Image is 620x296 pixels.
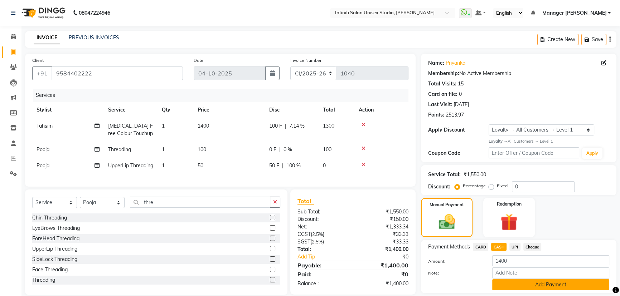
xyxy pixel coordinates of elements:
[297,231,311,237] span: CGST
[489,138,609,144] div: All Customers → Level 1
[463,183,486,189] label: Percentage
[104,102,158,118] th: Service
[446,59,465,67] a: Priyanka
[353,208,414,216] div: ₹1,550.00
[108,162,153,169] span: UpperLip Threading
[581,34,606,45] button: Save
[198,162,203,169] span: 50
[162,123,165,129] span: 1
[108,146,131,153] span: Threading
[269,162,279,169] span: 50 F
[32,245,77,253] div: UpperLip Threading
[292,223,353,231] div: Net:
[323,123,334,129] span: 1300
[497,183,508,189] label: Fixed
[423,258,487,265] label: Amount:
[292,208,353,216] div: Sub Total:
[491,243,507,251] span: CASH
[353,261,414,270] div: ₹1,400.00
[198,146,206,153] span: 100
[279,146,281,153] span: |
[32,276,55,284] div: Threading
[292,246,353,253] div: Total:
[286,162,301,169] span: 100 %
[108,123,153,137] span: [MEDICAL_DATA] Free Colour Touchup
[363,253,414,261] div: ₹0
[428,90,457,98] div: Card on file:
[495,212,523,233] img: _gift.svg
[428,243,470,251] span: Payment Methods
[428,171,461,178] div: Service Total:
[289,122,305,130] span: 7.14 %
[428,59,444,67] div: Name:
[297,238,310,245] span: SGST
[454,101,469,108] div: [DATE]
[459,90,462,98] div: 0
[492,267,609,278] input: Add Note
[32,235,79,242] div: ForeHead Threading
[292,253,363,261] a: Add Tip
[34,31,60,44] a: INVOICE
[32,66,52,80] button: +91
[428,101,452,108] div: Last Visit:
[458,80,464,88] div: 15
[428,149,489,157] div: Coupon Code
[319,102,354,118] th: Total
[537,34,578,45] button: Create New
[492,279,609,290] button: Add Payment
[353,223,414,231] div: ₹1,333.34
[285,122,286,130] span: |
[130,197,270,208] input: Search or Scan
[290,57,321,64] label: Invoice Number
[433,212,460,231] img: _cash.svg
[446,111,464,119] div: 2513.97
[428,70,459,77] div: Membership:
[353,231,414,238] div: ₹33.33
[353,246,414,253] div: ₹1,400.00
[323,146,331,153] span: 100
[353,216,414,223] div: ₹150.00
[292,216,353,223] div: Discount:
[464,171,486,178] div: ₹1,550.00
[37,146,49,153] span: Pooja
[497,201,522,207] label: Redemption
[312,239,323,245] span: 2.5%
[354,102,408,118] th: Action
[509,243,520,251] span: UPI
[582,148,602,159] button: Apply
[193,102,265,118] th: Price
[428,70,609,77] div: No Active Membership
[158,102,193,118] th: Qty
[423,270,487,276] label: Note:
[353,280,414,287] div: ₹1,400.00
[269,122,282,130] span: 100 F
[269,146,276,153] span: 0 F
[194,57,203,64] label: Date
[523,243,542,251] span: Cheque
[492,255,609,266] input: Amount
[37,123,53,129] span: Tahsim
[52,66,183,80] input: Search by Name/Mobile/Email/Code
[37,162,49,169] span: Pooja
[428,126,489,134] div: Apply Discount
[292,280,353,287] div: Balance :
[323,162,326,169] span: 0
[353,270,414,278] div: ₹0
[292,270,353,278] div: Paid:
[430,202,464,208] label: Manual Payment
[312,231,323,237] span: 2.5%
[33,89,414,102] div: Services
[489,139,508,144] strong: Loyalty →
[292,238,353,246] div: ( )
[32,256,77,263] div: SideLock Threading
[32,102,104,118] th: Stylist
[265,102,319,118] th: Disc
[18,3,67,23] img: logo
[292,261,353,270] div: Payable:
[32,266,69,273] div: Face Threading.
[353,238,414,246] div: ₹33.33
[428,111,444,119] div: Points:
[284,146,292,153] span: 0 %
[292,231,353,238] div: ( )
[162,162,165,169] span: 1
